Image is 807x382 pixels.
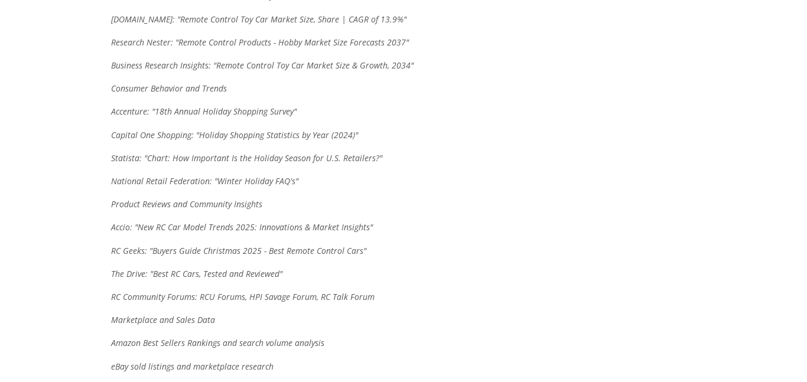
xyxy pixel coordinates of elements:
em: Product Reviews and Community Insights [111,198,262,210]
em: RC Geeks: "Buyers Guide Christmas 2025 - Best Remote Control Cars" [111,245,366,256]
em: Capital One Shopping: "Holiday Shopping Statistics by Year (2024)" [111,129,358,141]
em: Amazon Best Sellers Rankings and search volume analysis [111,337,324,348]
em: Marketplace and Sales Data [111,314,215,325]
em: Accenture: "18th Annual Holiday Shopping Survey" [111,106,297,117]
em: Accio: "New RC Car Model Trends 2025: Innovations & Market Insights" [111,221,373,233]
em: Research Nester: "Remote Control Products - Hobby Market Size Forecasts 2037" [111,37,409,48]
em: Business Research Insights: "Remote Control Toy Car Market Size & Growth, 2034" [111,60,414,71]
em: National Retail Federation: "Winter Holiday FAQ's" [111,175,298,187]
em: [DOMAIN_NAME]: "Remote Control Toy Car Market Size, Share | CAGR of 13.9%" [111,14,406,25]
em: eBay sold listings and marketplace research [111,361,274,372]
em: The Drive: "Best RC Cars, Tested and Reviewed" [111,268,282,279]
em: RC Community Forums: RCU Forums, HPI Savage Forum, RC Talk Forum [111,291,375,302]
em: Consumer Behavior and Trends [111,83,227,94]
em: Statista: "Chart: How Important Is the Holiday Season for U.S. Retailers?" [111,152,382,164]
